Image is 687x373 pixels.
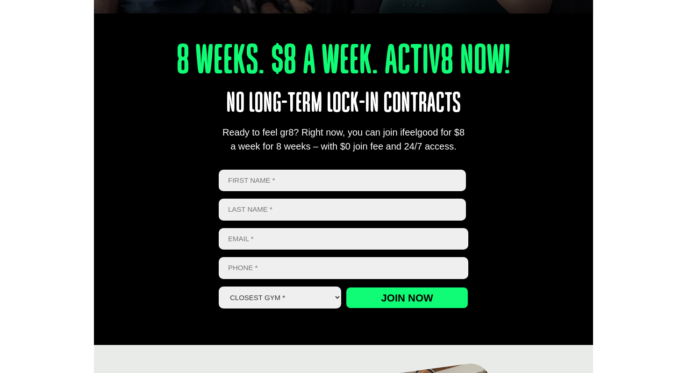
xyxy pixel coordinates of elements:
input: Email * [219,228,468,250]
input: First name * [219,170,466,192]
p: No long-term lock-in contracts [119,83,568,125]
input: Join now [346,287,468,308]
input: Last name * [219,199,466,221]
input: Phone * [219,257,468,279]
div: Ready to feel gr8? Right now, you can join ifeelgood for $8 a week for 8 weeks – with $0 join fee... [219,125,468,153]
h1: 8 Weeks. $8 A Week. Activ8 Now! [144,41,543,83]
